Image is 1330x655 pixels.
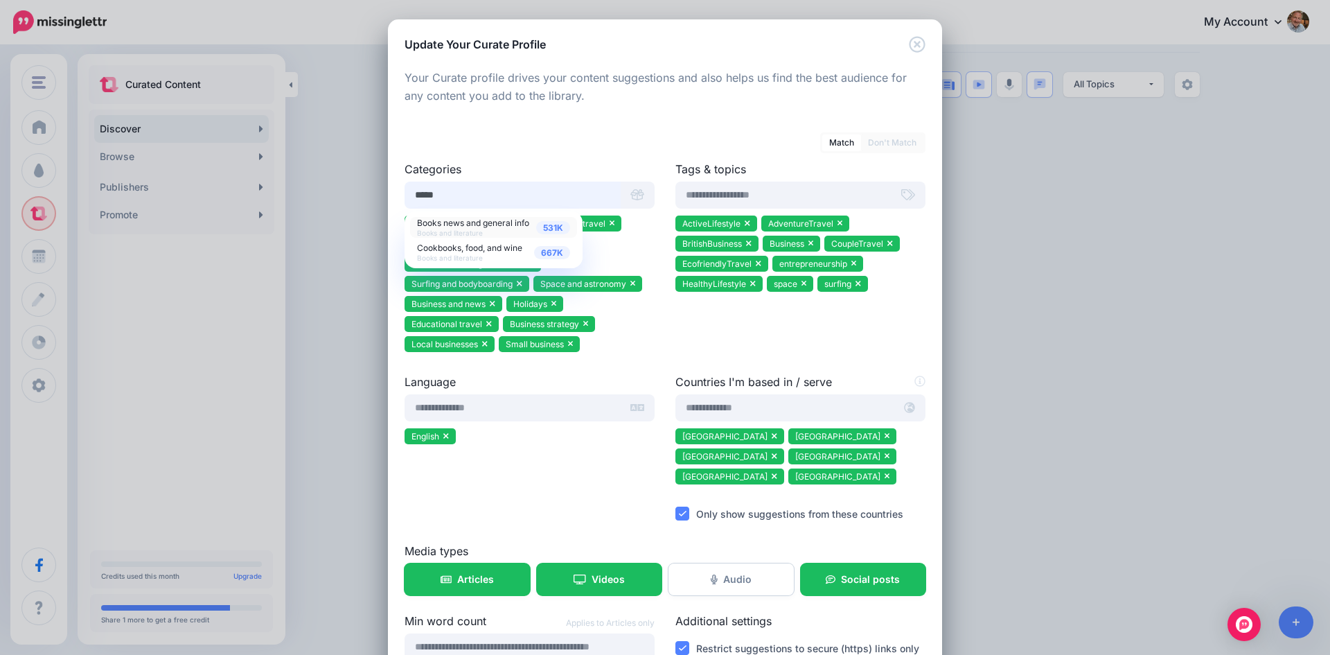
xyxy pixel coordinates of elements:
label: Only show suggestions from these countries [696,506,903,522]
span: English [411,431,439,442]
span: Business strategy [510,319,579,329]
span: Business and news [411,299,486,309]
span: BritishBusiness [682,238,742,249]
div: Open Intercom Messenger [1227,608,1261,641]
label: Categories [405,161,655,177]
span: Cookbooks, food, and wine [417,243,522,253]
span: Audio [723,575,752,584]
span: Surfing and bodyboarding [411,279,513,289]
span: EcofriendlyTravel [682,259,752,269]
span: Local businesses [411,339,478,349]
span: Books and literature [417,254,483,262]
span: Books news and general info [417,218,529,228]
button: Close [909,36,925,53]
span: [GEOGRAPHIC_DATA] [795,431,880,442]
span: 531K [536,221,570,234]
span: Space and astronomy [540,279,626,289]
span: 667K [534,246,570,259]
a: Videos [537,564,662,595]
span: Educational travel [411,319,482,329]
a: Don't Match [861,134,923,151]
span: Applies to Articles only [566,616,655,630]
a: Articles [405,564,530,595]
span: Business [770,238,804,249]
label: Additional settings [675,613,925,629]
a: 531K Books news and general info Books and literature [410,217,577,238]
label: Language [405,374,655,390]
h5: Update Your Curate Profile [405,36,546,53]
label: Tags & topics [675,161,925,177]
span: [GEOGRAPHIC_DATA] [682,431,768,442]
span: surfing [824,279,851,289]
span: [GEOGRAPHIC_DATA] [682,471,768,482]
a: Social posts [801,564,926,595]
a: Match [822,134,861,151]
span: Holidays [513,299,547,309]
span: entrepreneurship [779,259,847,269]
span: Videos [592,575,625,584]
a: 667K Cookbooks, food, and wine Books and literature [410,242,577,263]
span: ActiveLifestyle [682,218,741,229]
p: Your Curate profile drives your content suggestions and also helps us find the best audience for ... [405,69,925,105]
span: [GEOGRAPHIC_DATA] [682,451,768,462]
span: Articles [457,575,494,584]
span: CoupleTravel [831,238,883,249]
a: Audio [668,564,794,595]
span: Small business [506,339,564,349]
span: AdventureTravel [768,218,833,229]
label: Countries I'm based in / serve [675,374,925,390]
span: [GEOGRAPHIC_DATA] [795,451,880,462]
label: Min word count [405,613,655,629]
span: Social posts [841,575,900,584]
span: HealthyLifestyle [682,279,746,289]
span: Books and literature [417,229,483,237]
span: [GEOGRAPHIC_DATA] [795,471,880,482]
span: space [774,279,797,289]
label: Media types [405,543,925,559]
